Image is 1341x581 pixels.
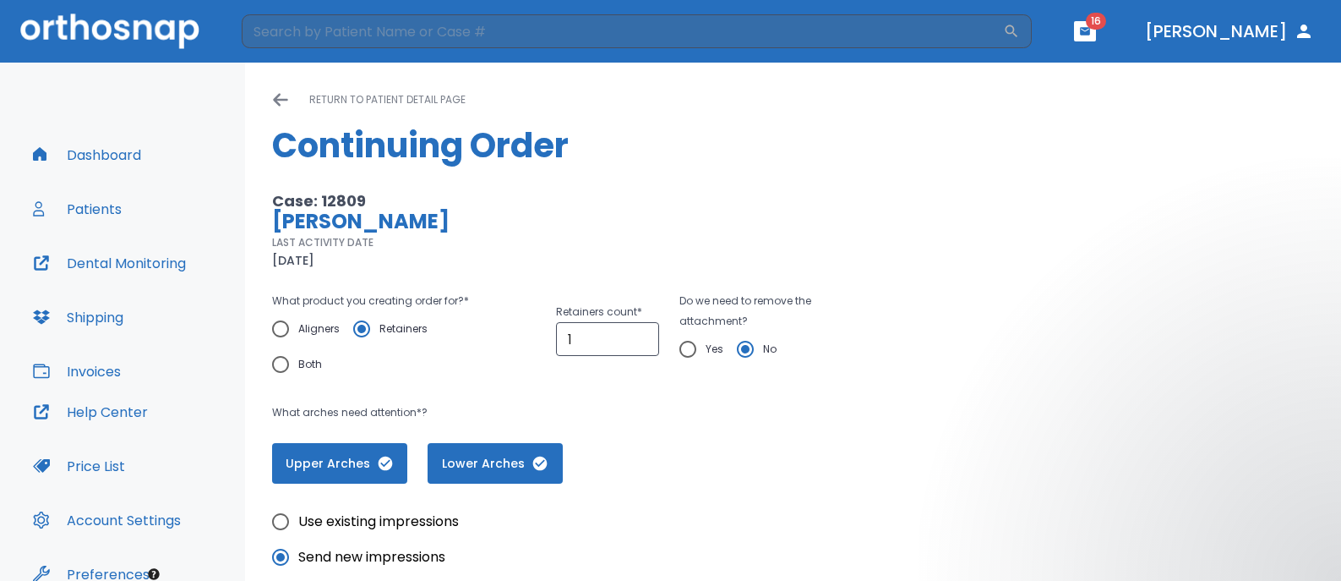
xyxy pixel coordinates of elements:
[20,14,199,48] img: Orthosnap
[272,191,880,211] p: Case: 12809
[272,120,1314,171] h1: Continuing Order
[23,500,191,540] button: Account Settings
[272,250,314,271] p: [DATE]
[556,302,659,322] p: Retainers count *
[298,512,459,532] span: Use existing impressions
[1086,13,1106,30] span: 16
[298,354,322,375] span: Both
[23,446,135,486] button: Price List
[444,455,546,473] span: Lower Arches
[23,351,131,392] button: Invoices
[23,392,158,432] button: Help Center
[272,443,407,484] button: Upper Arches
[23,297,134,337] button: Shipping
[23,134,151,175] button: Dashboard
[298,319,340,339] span: Aligners
[272,291,502,311] p: What product you creating order for? *
[289,455,390,473] span: Upper Arches
[242,14,1003,48] input: Search by Patient Name or Case #
[309,90,466,110] p: return to patient detail page
[679,291,880,332] p: Do we need to remove the attachment?
[272,403,880,423] p: What arches need attention*?
[23,243,196,283] button: Dental Monitoring
[23,189,132,229] button: Patients
[379,319,428,339] span: Retainers
[1138,16,1321,47] button: [PERSON_NAME]
[706,339,723,359] span: Yes
[428,443,563,484] button: Lower Arches
[298,547,445,567] span: Send new impressions
[763,339,777,359] span: No
[272,235,373,250] p: LAST ACTIVITY DATE
[272,211,880,232] p: [PERSON_NAME]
